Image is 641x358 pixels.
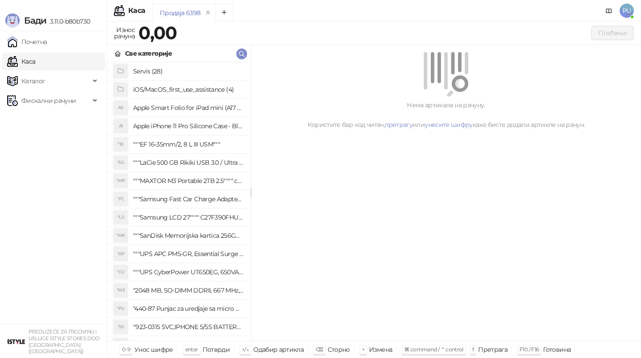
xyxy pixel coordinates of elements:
[114,338,128,352] div: "SD
[112,24,137,42] div: Износ рачуна
[385,121,413,129] a: претрагу
[133,301,243,316] h4: "440-87 Punjac za uredjaje sa micro USB portom 4/1, Stand."
[185,346,198,353] span: enter
[472,346,474,353] span: f
[133,82,243,97] h4: iOS/MacOS_first_use_assistance (4)
[114,210,128,224] div: "L2
[133,64,243,78] h4: Servis (28)
[133,320,243,334] h4: "923-0315 SVC,IPHONE 5/5S BATTERY REMOVAL TRAY Držač za iPhone sa kojim se otvara display
[46,17,90,25] span: 3.11.0-b80b730
[7,333,25,350] img: 64x64-companyLogo-77b92cf4-9946-4f36-9751-bf7bb5fd2c7d.png
[114,320,128,334] div: "S5
[591,26,634,40] button: Плаћање
[138,22,177,44] strong: 0,00
[133,210,243,224] h4: """Samsung LCD 27"""" C27F390FHUXEN"""
[114,301,128,316] div: "PU
[134,344,173,355] div: Унос шифре
[203,344,230,355] div: Потврди
[133,247,243,261] h4: """UPS APC PM5-GR, Essential Surge Arrest,5 utic_nica"""
[7,33,47,51] a: Почетна
[133,228,243,243] h4: """SanDisk Memorijska kartica 256GB microSDXC sa SD adapterom SDSQXA1-256G-GN6MA - Extreme PLUS, ...
[602,4,616,18] a: Документација
[28,329,100,354] small: PREDUZEĆE ZA TRGOVINU I USLUGE ISTYLE STORES DOO [GEOGRAPHIC_DATA] ([GEOGRAPHIC_DATA])
[404,346,463,353] span: ⌘ command / ⌃ control
[114,192,128,206] div: "FC
[133,155,243,170] h4: """LaCie 500 GB Rikiki USB 3.0 / Ultra Compact & Resistant aluminum / USB 3.0 / 2.5"""""""
[114,283,128,297] div: "MS
[133,265,243,279] h4: """UPS CyberPower UT650EG, 650VA/360W , line-int., s_uko, desktop"""
[114,137,128,151] div: "18
[5,13,20,28] img: Logo
[7,53,35,70] a: Каса
[253,344,304,355] div: Одабир артикла
[362,346,365,353] span: +
[114,174,128,188] div: "MP
[369,344,392,355] div: Измена
[114,247,128,261] div: "AP
[262,100,630,130] div: Нема артикала на рачуну. Користите бар код читач, или како бисте додали артикле на рачун.
[133,119,243,133] h4: Apple iPhone 11 Pro Silicone Case - Black
[133,283,243,297] h4: "2048 MB, SO-DIMM DDRII, 667 MHz, Napajanje 1,8 0,1 V, Latencija CL5"
[133,137,243,151] h4: """EF 16-35mm/2, 8 L III USM"""
[122,346,130,353] span: 0-9
[519,346,539,353] span: F10 / F16
[242,346,249,353] span: ↑/↓
[215,4,233,21] button: Add tab
[114,265,128,279] div: "CU
[478,344,507,355] div: Претрага
[543,344,571,355] div: Готовина
[620,4,634,18] span: PU
[133,174,243,188] h4: """MAXTOR M3 Portable 2TB 2.5"""" crni eksterni hard disk HX-M201TCB/GM"""
[316,346,323,353] span: ⌫
[133,101,243,115] h4: Apple Smart Folio for iPad mini (A17 Pro) - Sage
[114,119,128,133] div: AI
[107,62,251,341] div: grid
[125,49,172,58] div: Све категорије
[133,192,243,206] h4: """Samsung Fast Car Charge Adapter, brzi auto punja_, boja crna"""
[114,155,128,170] div: "5G
[114,228,128,243] div: "MK
[114,101,128,115] div: AS
[128,7,145,14] div: Каса
[328,344,350,355] div: Сторно
[21,92,76,110] span: Фискални рачуни
[133,338,243,352] h4: "923-0448 SVC,IPHONE,TOURQUE DRIVER KIT .65KGF- CM Šrafciger "
[160,8,200,18] div: Продаја 6398
[202,9,214,16] button: remove
[425,121,473,129] a: унесите шифру
[24,15,46,26] span: Бади
[21,72,45,90] span: Каталог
